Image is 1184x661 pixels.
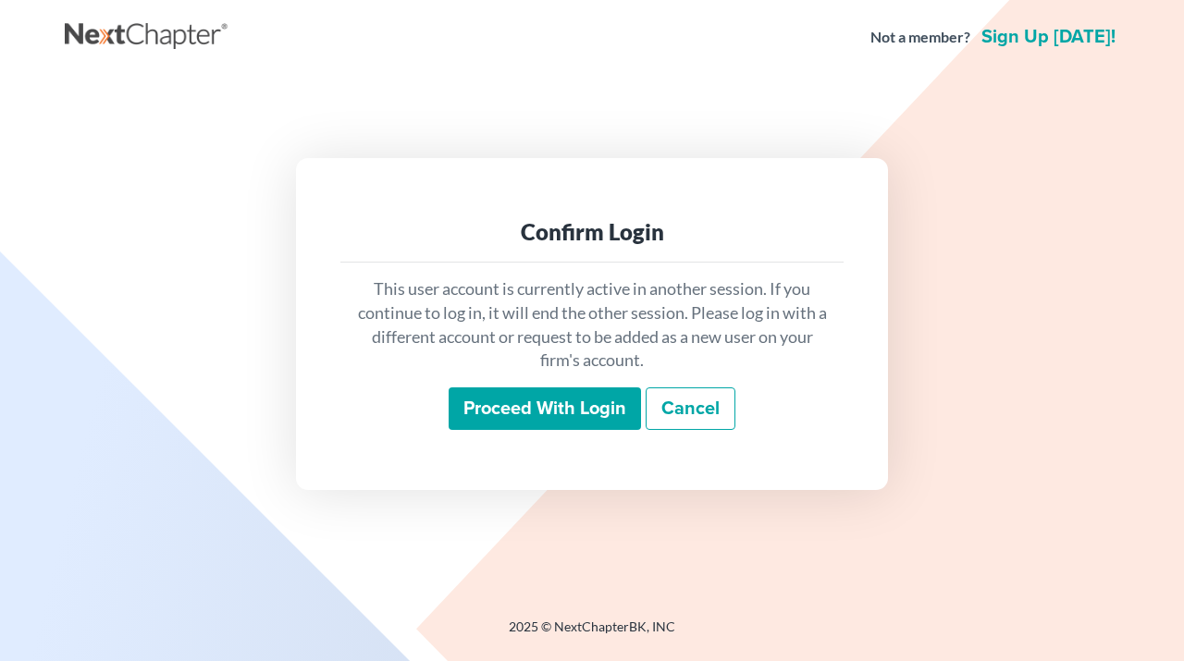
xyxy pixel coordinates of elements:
input: Proceed with login [449,387,641,430]
a: Cancel [646,387,735,430]
div: 2025 © NextChapterBK, INC [65,618,1119,651]
p: This user account is currently active in another session. If you continue to log in, it will end ... [355,277,829,373]
strong: Not a member? [870,27,970,48]
div: Confirm Login [355,217,829,247]
a: Sign up [DATE]! [978,28,1119,46]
